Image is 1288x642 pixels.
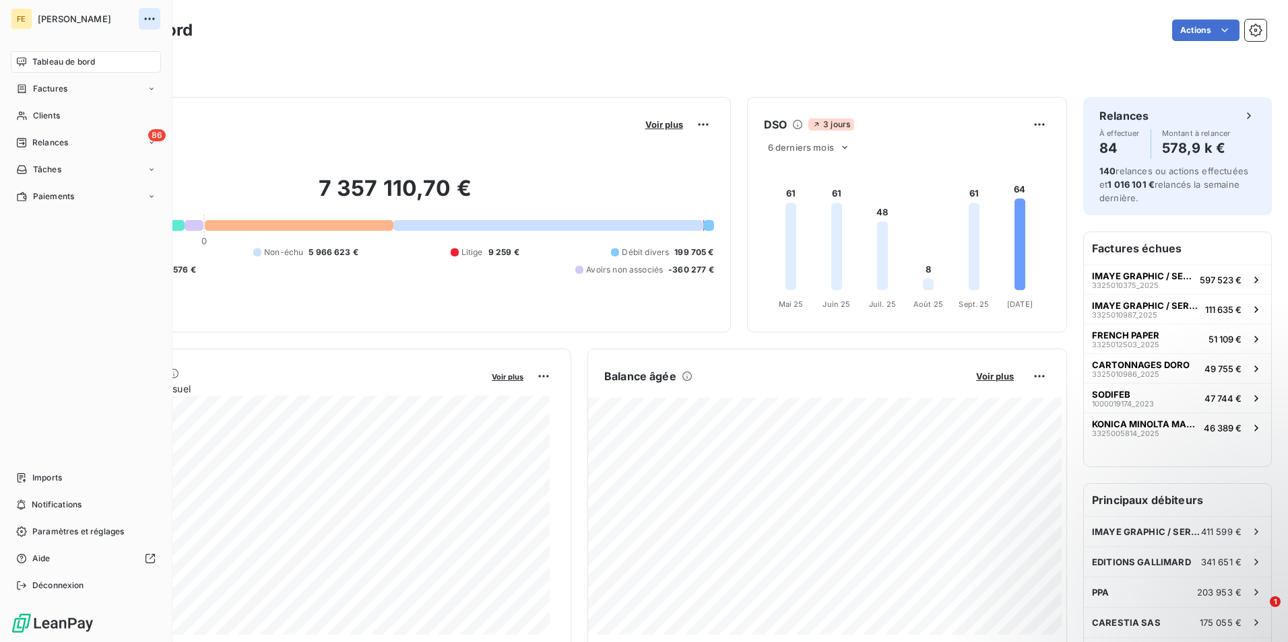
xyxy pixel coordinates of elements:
[622,246,669,258] span: Débit divers
[604,368,676,384] h6: Balance âgée
[1084,324,1271,353] button: FRENCH PAPER3325012503_202551 109 €
[264,246,303,258] span: Non-échu
[1204,393,1242,404] span: 47 744 €
[1107,179,1155,190] span: 1 016 101 €
[1270,596,1281,607] span: 1
[768,142,834,153] span: 6 derniers mois
[1084,264,1271,294] button: IMAYE GRAPHIC / SERVICE COMPTA3325010375_2025597 523 €
[1099,166,1248,203] span: relances ou actions effectuées et relancés la semaine dernière.
[1204,363,1242,374] span: 49 755 €
[1092,311,1157,319] span: 3325010987_2025
[823,299,850,309] tspan: Juin 25
[959,299,989,309] tspan: Sept. 25
[972,370,1018,382] button: Voir plus
[1162,129,1231,137] span: Montant à relancer
[461,246,483,258] span: Litige
[11,548,161,569] a: Aide
[488,370,527,382] button: Voir plus
[32,526,124,538] span: Paramètres et réglages
[1099,108,1149,124] h6: Relances
[11,8,32,30] div: FE
[1242,596,1275,629] iframe: Intercom live chat
[764,116,787,133] h6: DSO
[32,137,68,149] span: Relances
[33,110,60,122] span: Clients
[32,579,84,592] span: Déconnexion
[1092,330,1159,341] span: FRENCH PAPER
[309,246,358,258] span: 5 966 623 €
[1092,359,1190,370] span: CARTONNAGES DORO
[869,299,896,309] tspan: Juil. 25
[1092,617,1161,628] span: CARESTIA SAS
[1019,511,1288,606] iframe: Intercom notifications message
[1204,423,1242,433] span: 46 389 €
[1099,137,1140,159] h4: 84
[1092,400,1154,408] span: 1000019174_2023
[778,299,803,309] tspan: Mai 25
[1092,370,1159,378] span: 3325010986_2025
[976,371,1014,382] span: Voir plus
[11,612,94,634] img: Logo LeanPay
[76,175,714,215] h2: 7 357 110,70 €
[1099,166,1116,176] span: 140
[1084,294,1271,324] button: IMAYE GRAPHIC / SERVICE COMPTA3325010987_2025111 635 €
[1007,299,1033,309] tspan: [DATE]
[645,119,683,130] span: Voir plus
[1099,129,1140,137] span: À effectuer
[1209,334,1242,345] span: 51 109 €
[1092,419,1198,429] span: KONICA MINOLTA MARKETING
[492,372,523,382] span: Voir plus
[33,164,61,176] span: Tâches
[1092,389,1130,400] span: SODIFEB
[1092,300,1200,311] span: IMAYE GRAPHIC / SERVICE COMPTA
[1084,413,1271,442] button: KONICA MINOLTA MARKETING3325005814_202546 389 €
[32,472,62,484] span: Imports
[38,13,135,24] span: [PERSON_NAME]
[33,83,67,95] span: Factures
[1092,341,1159,349] span: 3325012503_2025
[1092,281,1159,289] span: 3325010375_2025
[32,499,82,511] span: Notifications
[1092,429,1159,437] span: 3325005814_2025
[32,56,95,68] span: Tableau de bord
[674,246,713,258] span: 199 705 €
[668,264,714,276] span: -360 277 €
[1084,353,1271,383] button: CARTONNAGES DORO3325010986_202549 755 €
[808,118,854,131] span: 3 jours
[641,118,687,131] button: Voir plus
[148,129,166,141] span: 86
[32,552,51,565] span: Aide
[76,382,482,396] span: Chiffre d'affaires mensuel
[1092,271,1194,281] span: IMAYE GRAPHIC / SERVICE COMPTA
[913,299,943,309] tspan: Août 25
[1162,137,1231,159] h4: 578,9 k €
[1084,484,1271,516] h6: Principaux débiteurs
[1084,383,1271,413] button: SODIFEB1000019174_202347 744 €
[1172,20,1239,41] button: Actions
[1084,232,1271,264] h6: Factures échues
[201,236,207,246] span: 0
[1200,275,1242,285] span: 597 523 €
[1205,304,1242,315] span: 111 635 €
[586,264,663,276] span: Avoirs non associés
[488,246,519,258] span: 9 259 €
[33,190,74,203] span: Paiements
[1200,617,1242,628] span: 175 055 €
